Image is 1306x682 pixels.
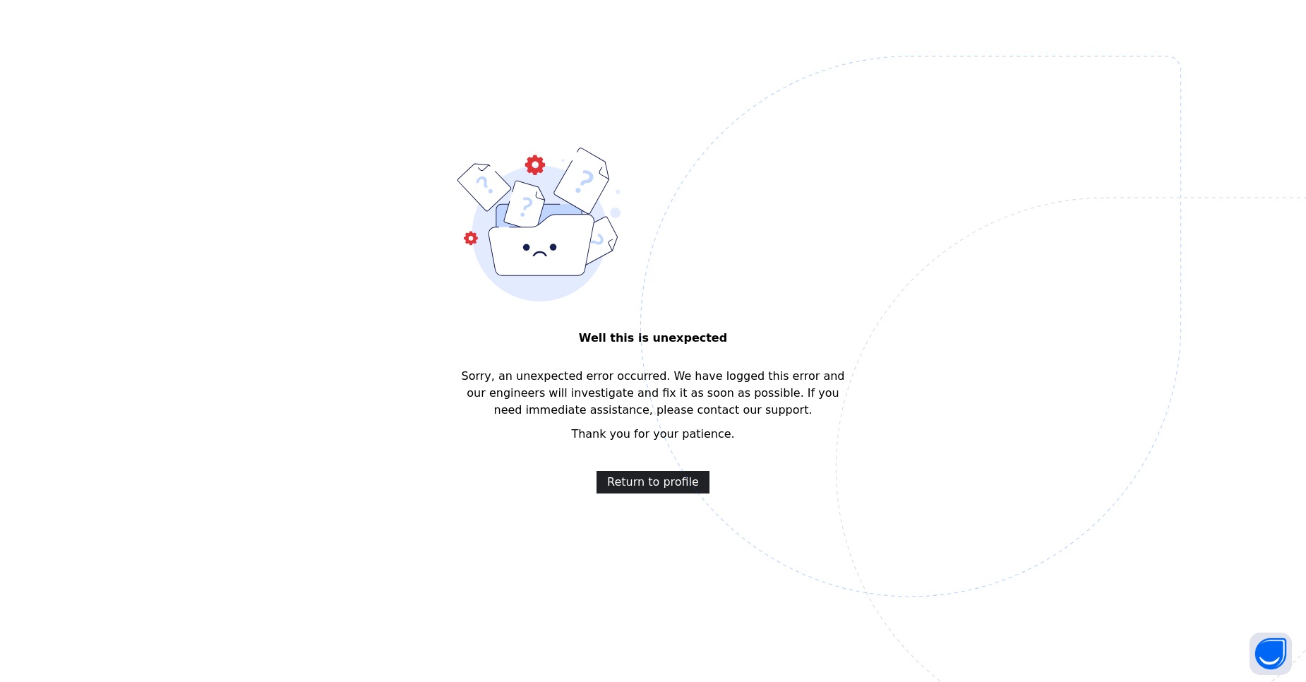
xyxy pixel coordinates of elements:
[607,474,699,491] span: Return to profile
[457,148,621,301] img: error-bound.9d27ae2af7d8ffd69f21ced9f822e0fd.svg
[1250,633,1292,675] button: Open asap
[571,427,734,441] span: Thank you for your patience.
[457,330,849,347] span: Well this is unexpected
[457,368,849,419] span: Sorry, an unexpected error occurred. We have logged this error and our engineers will investigate...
